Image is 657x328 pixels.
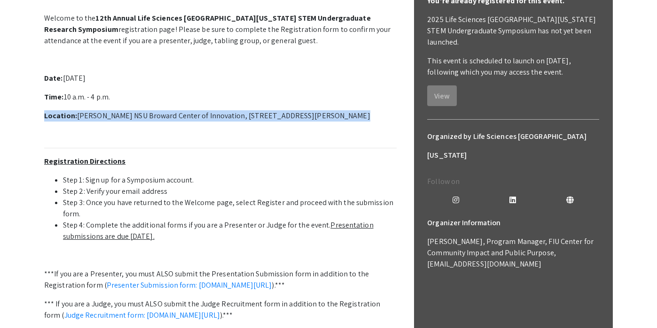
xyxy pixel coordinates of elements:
p: [PERSON_NAME], Program Manager, FIU Center for Community Impact and Public Purpose, [EMAIL_ADDRES... [427,236,599,270]
h6: Organized by Life Sciences [GEOGRAPHIC_DATA][US_STATE] [427,127,599,165]
p: [DATE] [44,73,397,84]
strong: Location: [44,111,77,121]
u: Registration Directions [44,156,125,166]
p: Welcome to the registration page! Please be sure to complete the Registration form to confirm you... [44,13,397,46]
li: Step 3: Once you have returned to the Welcome page, select Register and proceed with the submissi... [63,197,397,220]
strong: Date: [44,73,63,83]
a: Presenter Submission form: [DOMAIN_NAME][URL] [107,280,272,290]
button: View [427,85,457,106]
li: Step 4: Complete the additional forms if you are a Presenter or Judge for the event. [63,220,397,242]
li: Step 2: Verify your email address [63,186,397,197]
strong: Time: [44,92,64,102]
p: Follow on [427,176,599,187]
p: ***If you are a Presenter, you must ALSO submit the Presentation Submission form in addition to t... [44,268,397,291]
p: [PERSON_NAME] NSU Broward Center of Innovation, [STREET_ADDRESS][PERSON_NAME] [44,110,397,122]
iframe: Chat [7,286,40,321]
a: Judge Recruitment form: [DOMAIN_NAME][URL] [64,310,220,320]
p: This event is scheduled to launch on [DATE], following which you may access the event. [427,55,599,78]
li: Step 1: Sign up for a Symposium account. [63,175,397,186]
p: 2025 Life Sciences [GEOGRAPHIC_DATA][US_STATE] STEM Undergraduate Symposium has not yet been laun... [427,14,599,48]
strong: 12th Annual Life Sciences [GEOGRAPHIC_DATA][US_STATE] STEM Undergraduate Research Symposium [44,13,371,34]
u: Presentation submissions are due [DATE]. [63,220,374,241]
h6: Organizer Information [427,214,599,232]
p: 10 a.m. - 4 p.m. [44,92,397,103]
p: *** If you are a Judge, you must ALSO submit the Judge Recruitment form in addition to the Regist... [44,298,397,321]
